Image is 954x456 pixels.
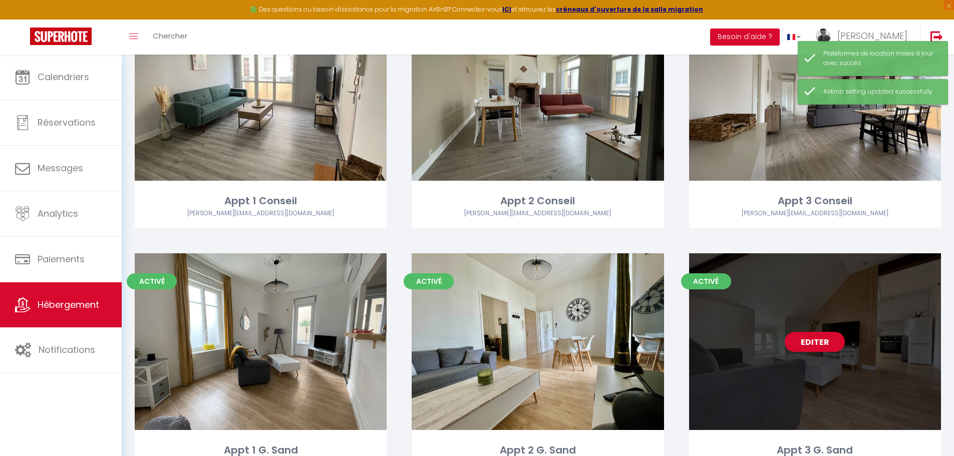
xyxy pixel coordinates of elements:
[808,20,920,55] a: ... [PERSON_NAME]
[816,29,831,44] img: ...
[404,273,454,289] span: Activé
[930,31,943,43] img: logout
[38,71,89,83] span: Calendriers
[153,31,187,41] span: Chercher
[911,411,946,448] iframe: Chat
[38,116,96,129] span: Réservations
[689,193,941,209] div: Appt 3 Conseil
[8,4,38,34] button: Ouvrir le widget de chat LiveChat
[39,343,95,356] span: Notifications
[502,5,511,14] a: ICI
[127,273,177,289] span: Activé
[38,298,99,311] span: Hébergement
[837,30,907,42] span: [PERSON_NAME]
[823,87,937,97] div: Airbnb setting updated successfully
[710,29,780,46] button: Besoin d'aide ?
[30,28,92,45] img: Super Booking
[412,209,664,218] div: Airbnb
[681,273,731,289] span: Activé
[38,162,83,174] span: Messages
[689,209,941,218] div: Airbnb
[135,193,387,209] div: Appt 1 Conseil
[556,5,703,14] a: créneaux d'ouverture de la salle migration
[145,20,195,55] a: Chercher
[38,207,78,220] span: Analytics
[823,49,937,68] div: Plateformes de location mises à jour avec succès
[38,253,85,265] span: Paiements
[412,193,664,209] div: Appt 2 Conseil
[785,332,845,352] a: Editer
[135,209,387,218] div: Airbnb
